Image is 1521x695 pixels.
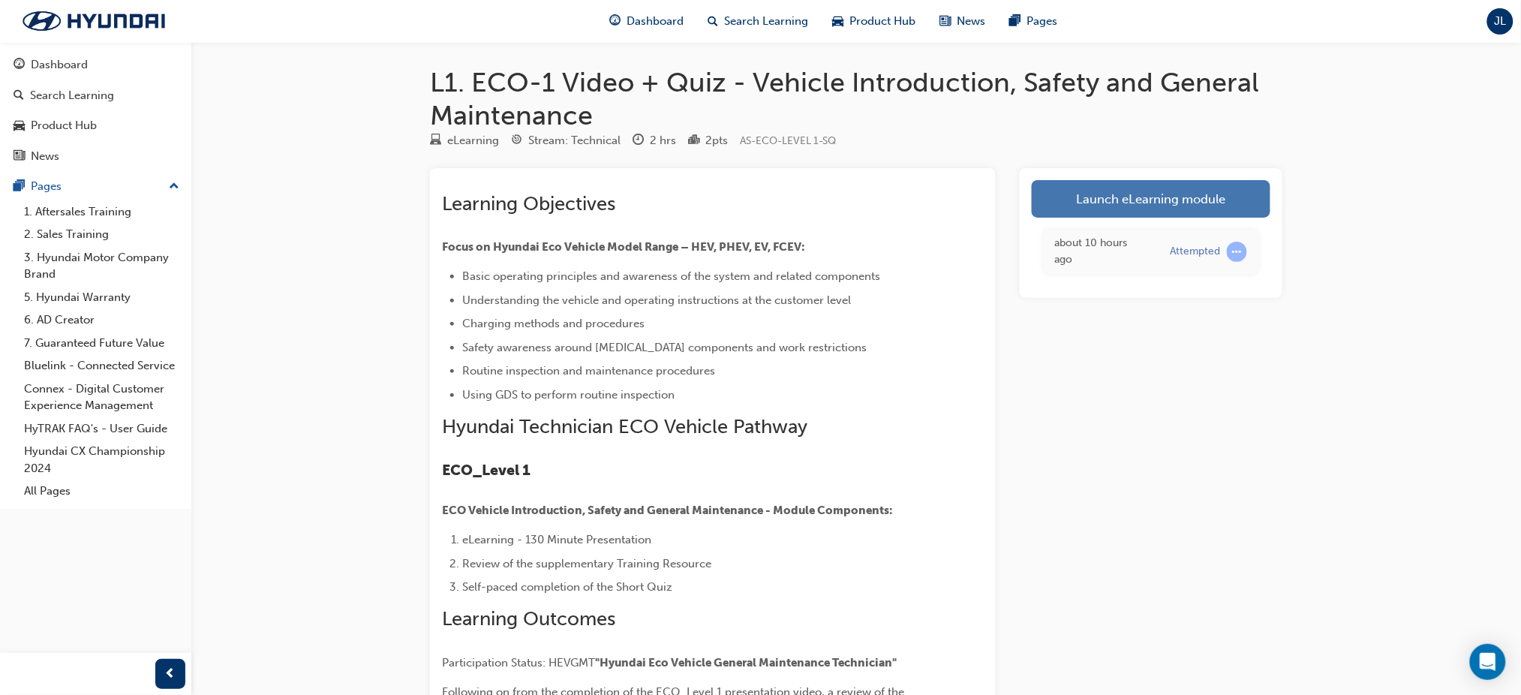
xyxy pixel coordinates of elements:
span: "Hyundai Eco Vehicle General Maintenance Technician" [595,656,897,669]
button: JL [1487,8,1513,35]
span: Learning resource code [740,134,836,147]
span: target-icon [511,134,522,148]
div: Pages [31,178,62,195]
a: 5. Hyundai Warranty [18,286,185,309]
span: eLearning - 130 Minute Presentation [462,533,651,546]
div: eLearning [447,132,499,149]
a: Product Hub [6,112,185,140]
span: Basic operating principles and awareness of the system and related components [462,269,880,283]
span: prev-icon [165,665,176,684]
button: DashboardSearch LearningProduct HubNews [6,48,185,173]
span: learningResourceType_ELEARNING-icon [430,134,441,148]
span: news-icon [14,150,25,164]
a: Hyundai CX Championship 2024 [18,440,185,480]
div: Search Learning [30,87,114,104]
span: search-icon [708,12,719,31]
span: Charging methods and procedures [462,317,645,330]
a: All Pages [18,480,185,503]
span: Routine inspection and maintenance procedures [462,364,715,378]
div: Dashboard [31,56,88,74]
span: car-icon [833,12,844,31]
span: JL [1495,13,1507,30]
h1: L1. ECO-1 Video + Quiz - Vehicle Introduction, Safety and General Maintenance [430,66,1282,131]
span: Hyundai Technician ECO Vehicle Pathway [442,415,807,438]
a: 2. Sales Training [18,223,185,246]
div: Open Intercom Messenger [1470,644,1506,680]
span: guage-icon [610,12,621,31]
div: Duration [633,131,676,150]
img: Trak [8,5,180,37]
span: ECO Vehicle Introduction, Safety and General Maintenance - Module Components: [442,504,893,517]
span: Review of the supplementary Training Resource [462,557,711,570]
span: News [957,13,986,30]
span: guage-icon [14,59,25,72]
span: pages-icon [1010,12,1021,31]
span: pages-icon [14,180,25,194]
span: Safety awareness around [MEDICAL_DATA] components and work restrictions [462,341,867,354]
a: Connex - Digital Customer Experience Management [18,378,185,417]
span: Using GDS to perform routine inspection [462,388,675,402]
span: Dashboard [627,13,684,30]
a: 7. Guaranteed Future Value [18,332,185,355]
a: 3. Hyundai Motor Company Brand [18,246,185,286]
span: learningRecordVerb_ATTEMPT-icon [1227,242,1247,262]
a: guage-iconDashboard [598,6,696,37]
span: up-icon [169,177,179,197]
span: Search Learning [725,13,809,30]
div: Attempted [1171,245,1221,259]
span: news-icon [940,12,951,31]
span: podium-icon [688,134,699,148]
a: Search Learning [6,82,185,110]
a: 1. Aftersales Training [18,200,185,224]
button: Pages [6,173,185,200]
span: Focus on Hyundai Eco Vehicle Model Range – HEV, PHEV, EV, FCEV: [442,240,805,254]
a: news-iconNews [928,6,998,37]
span: Pages [1027,13,1058,30]
div: Stream [511,131,621,150]
a: search-iconSearch Learning [696,6,821,37]
div: 2 pts [705,132,728,149]
div: News [31,148,59,165]
div: Product Hub [31,117,97,134]
span: Understanding the vehicle and operating instructions at the customer level [462,293,851,307]
div: Stream: Technical [528,132,621,149]
a: car-iconProduct Hub [821,6,928,37]
a: HyTRAK FAQ's - User Guide [18,417,185,441]
div: Points [688,131,728,150]
span: ECO_Level 1 [442,462,531,479]
div: 2 hrs [650,132,676,149]
span: Self-paced completion of the Short Quiz [462,580,672,594]
a: 6. AD Creator [18,308,185,332]
a: Dashboard [6,51,185,79]
a: News [6,143,185,170]
a: pages-iconPages [998,6,1070,37]
span: Product Hub [850,13,916,30]
span: Learning Objectives [442,192,615,215]
a: Launch eLearning module [1032,180,1270,218]
a: Bluelink - Connected Service [18,354,185,378]
span: clock-icon [633,134,644,148]
span: car-icon [14,119,25,133]
span: search-icon [14,89,24,103]
span: Participation Status: HEVGMT [442,656,595,669]
span: Learning Outcomes [442,607,615,630]
div: Tue Aug 26 2025 20:56:17 GMT+0800 (Australian Western Standard Time) [1055,235,1148,269]
div: Type [430,131,499,150]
